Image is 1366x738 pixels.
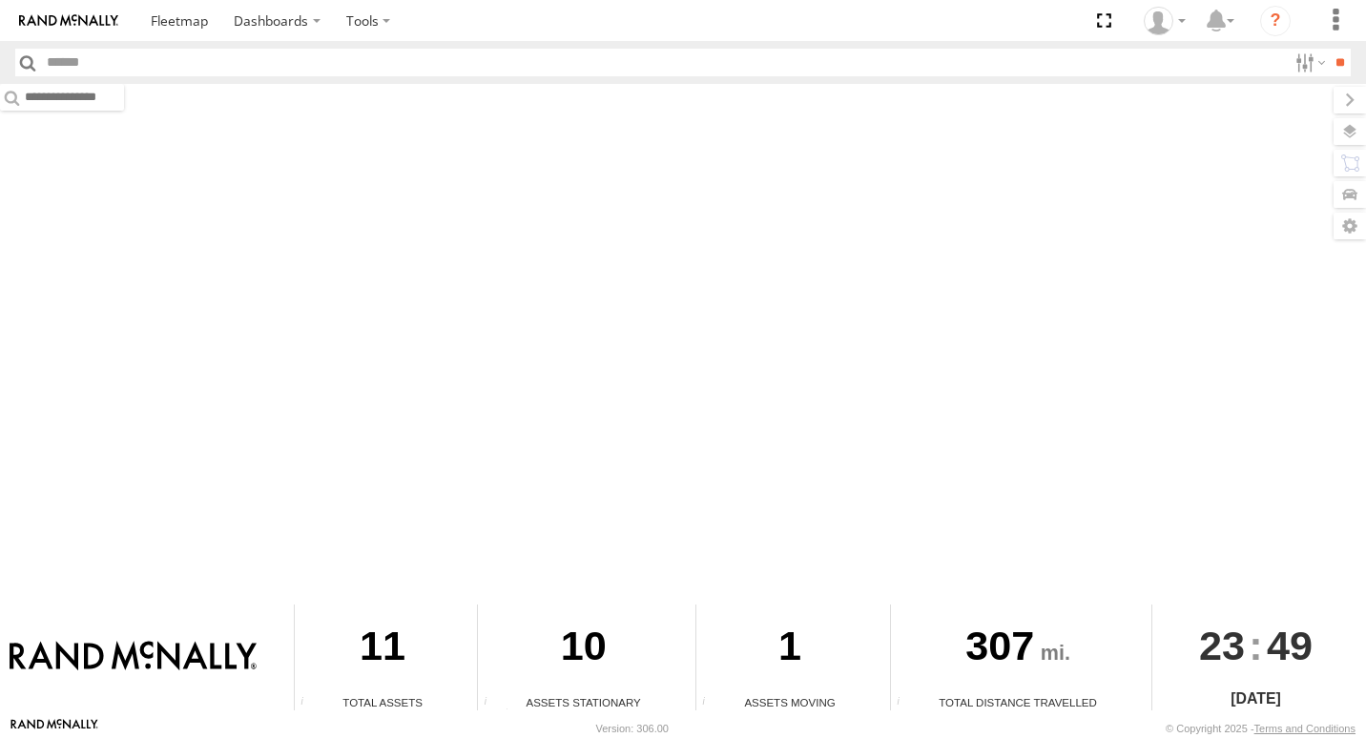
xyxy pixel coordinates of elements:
[891,605,1145,694] div: 307
[696,694,883,710] div: Assets Moving
[696,696,725,710] div: Total number of assets current in transit.
[1288,49,1329,76] label: Search Filter Options
[478,696,507,710] div: Total number of assets current stationary.
[1267,605,1313,687] span: 49
[10,641,257,673] img: Rand McNally
[891,696,920,710] div: Total distance travelled by all assets within specified date range and applied filters
[295,605,470,694] div: 11
[1334,213,1366,239] label: Map Settings
[1152,687,1359,710] div: [DATE]
[1137,7,1192,35] div: Valeo Dash
[1254,723,1356,734] a: Terms and Conditions
[696,605,883,694] div: 1
[295,696,323,710] div: Total number of Enabled Assets
[596,723,669,734] div: Version: 306.00
[1152,605,1359,687] div: :
[295,694,470,710] div: Total Assets
[478,694,689,710] div: Assets Stationary
[1260,6,1291,36] i: ?
[10,719,98,738] a: Visit our Website
[478,605,689,694] div: 10
[1199,605,1245,687] span: 23
[1166,723,1356,734] div: © Copyright 2025 -
[891,694,1145,710] div: Total Distance Travelled
[19,14,118,28] img: rand-logo.svg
